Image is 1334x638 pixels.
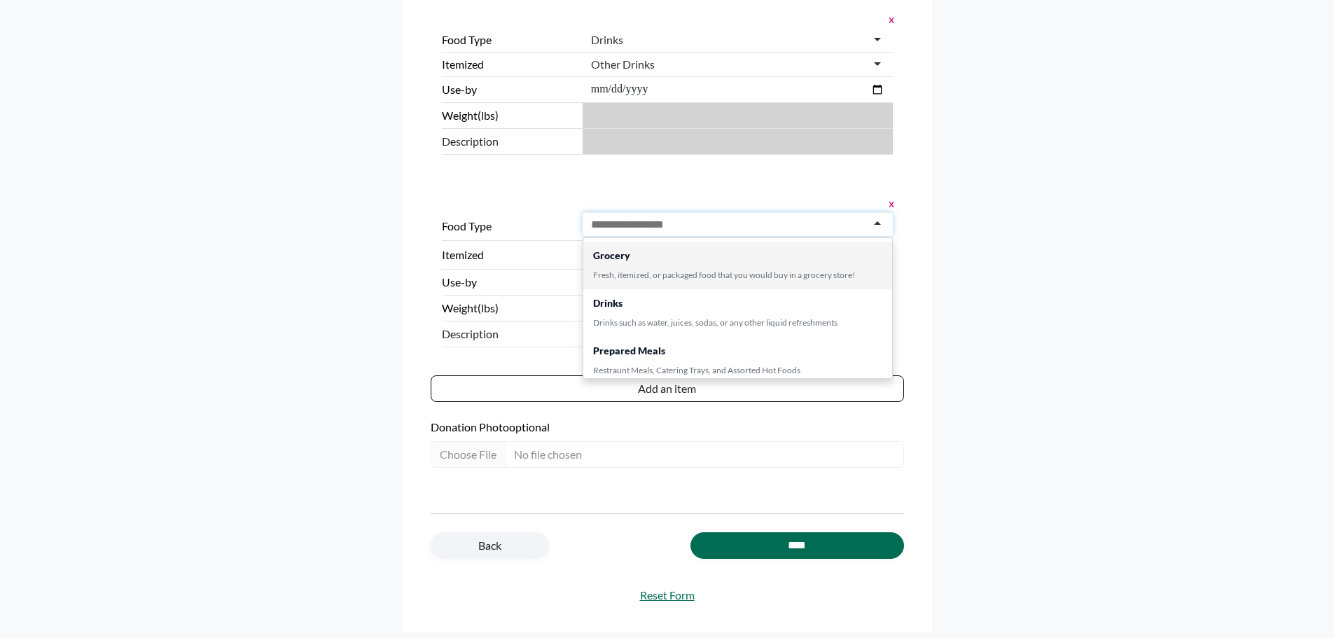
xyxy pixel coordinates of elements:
[593,363,882,377] div: Restraunt Meals, Catering Trays, and Assorted Hot Foods
[593,344,882,358] div: Prepared Meals
[442,247,577,263] label: Itemized
[431,375,904,402] button: Add an item
[478,109,499,122] span: (lbs)
[593,249,882,263] div: Grocery
[431,419,904,436] label: Donation Photo
[591,33,623,47] div: Drinks
[442,133,577,150] span: Description
[431,532,549,559] a: Back
[442,32,577,48] label: Food Type
[442,107,577,124] label: Weight
[442,218,577,235] label: Food Type
[593,268,882,282] div: Fresh, itemized, or packaged food that you would buy in a grocery store!
[442,81,577,98] label: Use-by
[884,194,893,212] button: x
[509,420,550,434] span: optional
[442,274,577,291] label: Use-by
[884,10,893,28] button: x
[442,326,577,342] span: Description
[478,301,499,314] span: (lbs)
[431,587,904,604] a: Reset Form
[593,296,882,310] div: Drinks
[442,300,577,317] label: Weight
[442,56,577,73] label: Itemized
[591,57,655,71] div: Other Drinks
[593,316,882,330] div: Drinks such as water, juices, sodas, or any other liquid refreshments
